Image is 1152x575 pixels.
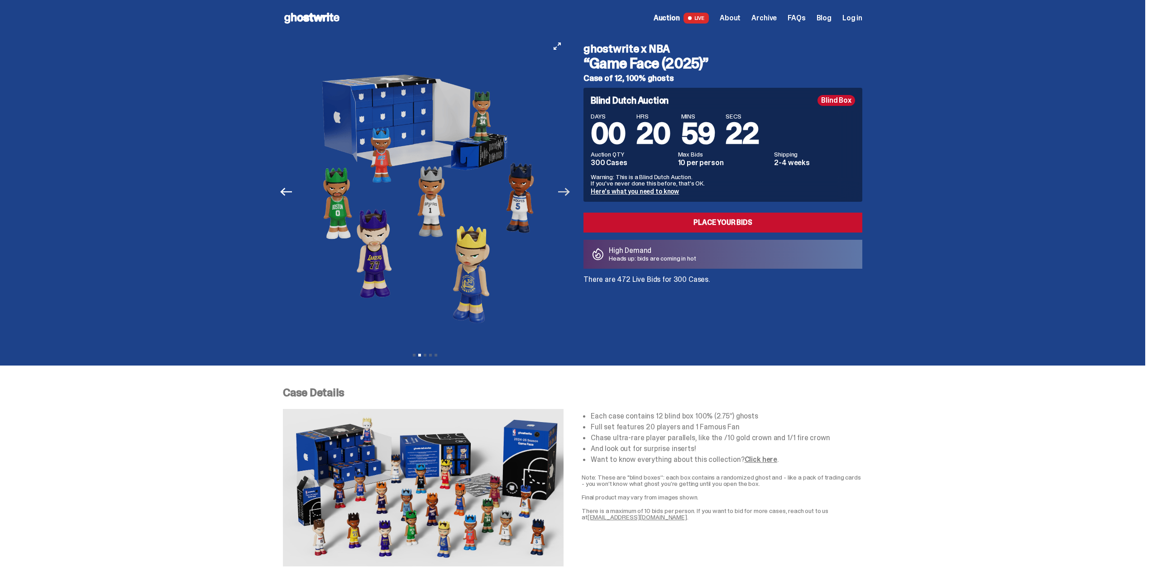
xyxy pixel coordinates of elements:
[591,96,669,105] h4: Blind Dutch Auction
[751,14,777,22] a: Archive
[591,151,673,157] dt: Auction QTY
[720,14,741,22] a: About
[774,151,855,157] dt: Shipping
[283,387,862,398] p: Case Details
[678,159,769,166] dd: 10 per person
[591,113,626,119] span: DAYS
[552,41,563,52] button: View full-screen
[283,409,564,566] img: NBA-Case-Details.png
[583,213,862,233] a: Place your Bids
[276,182,296,202] button: Previous
[726,115,759,152] span: 22
[583,276,862,283] p: There are 472 Live Bids for 300 Cases.
[582,474,862,487] p: Note: These are "blind boxes”: each box contains a randomized ghost and - like a pack of trading ...
[684,13,709,24] span: LIVE
[636,115,670,152] span: 20
[636,113,670,119] span: HRS
[591,174,855,186] p: Warning: This is a Blind Dutch Auction. If you’ve never done this before, that’s OK.
[582,494,862,500] p: Final product may vary from images shown.
[582,508,862,520] p: There is a maximum of 10 bids per person. If you want to bid for more cases, reach out to us at .
[583,56,862,71] h3: “Game Face (2025)”
[591,115,626,152] span: 00
[429,354,432,356] button: View slide 4
[788,14,805,22] a: FAQs
[301,36,550,347] img: NBA-Hero-2.png
[681,113,715,119] span: MINS
[817,95,855,106] div: Blind Box
[681,115,715,152] span: 59
[678,151,769,157] dt: Max Bids
[435,354,437,356] button: View slide 5
[609,247,696,254] p: High Demand
[591,413,862,420] li: Each case contains 12 blind box 100% (2.75”) ghosts
[817,14,832,22] a: Blog
[591,445,862,452] li: And look out for surprise inserts!
[745,455,777,464] a: Click here
[418,354,421,356] button: View slide 2
[591,456,862,463] li: Want to know everything about this collection? .
[654,13,709,24] a: Auction LIVE
[424,354,426,356] button: View slide 3
[842,14,862,22] a: Log in
[583,43,862,54] h4: ghostwrite x NBA
[591,187,679,195] a: Here's what you need to know
[654,14,680,22] span: Auction
[726,113,759,119] span: SECS
[413,354,416,356] button: View slide 1
[588,513,687,521] a: [EMAIL_ADDRESS][DOMAIN_NAME]
[609,255,696,261] p: Heads up: bids are coming in hot
[583,74,862,82] h5: Case of 12, 100% ghosts
[774,159,855,166] dd: 2-4 weeks
[591,159,673,166] dd: 300 Cases
[591,434,862,442] li: Chase ultra-rare player parallels, like the /10 gold crown and 1/1 fire crown
[591,423,862,431] li: Full set features 20 players and 1 Famous Fan
[554,182,574,202] button: Next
